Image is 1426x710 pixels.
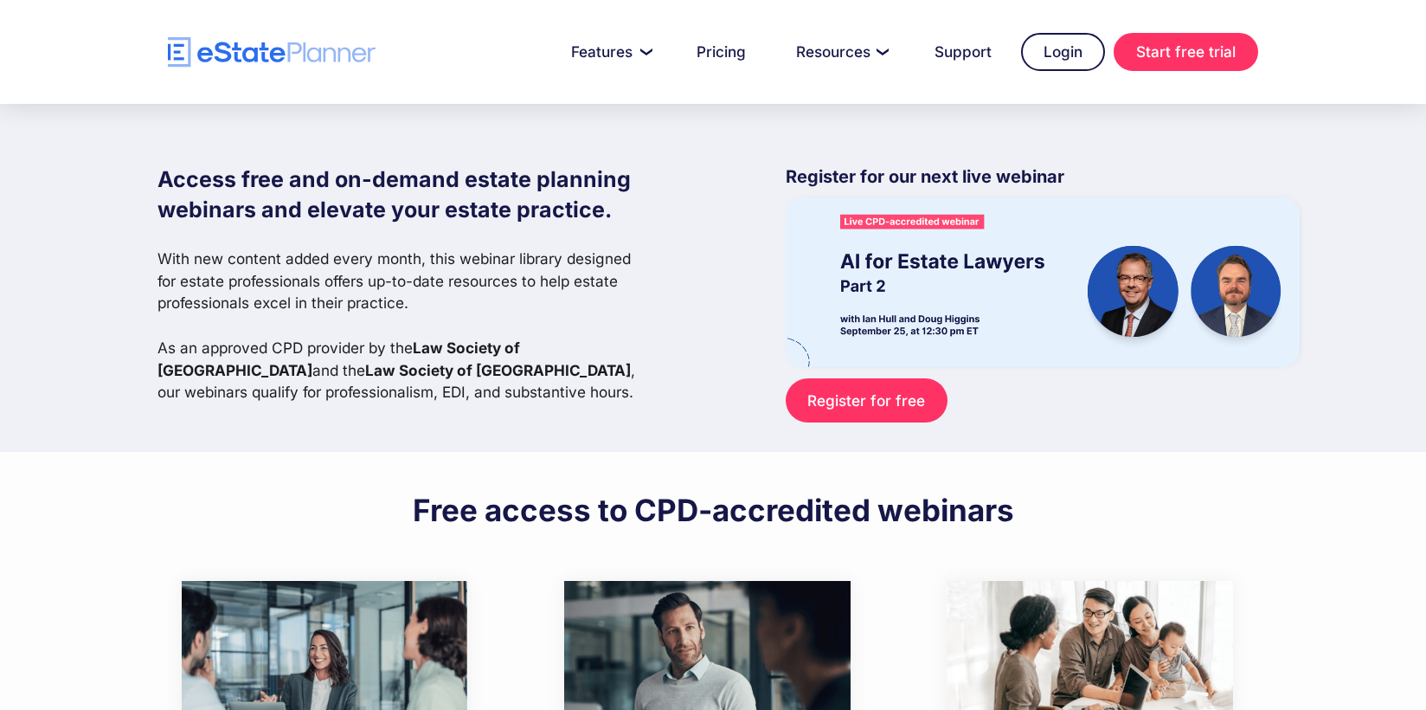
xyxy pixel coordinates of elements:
a: Features [550,35,667,69]
img: eState Academy webinar [786,197,1300,366]
a: Resources [775,35,905,69]
p: With new content added every month, this webinar library designed for estate professionals offers... [157,248,649,403]
h2: Free access to CPD-accredited webinars [413,491,1014,529]
strong: Law Society of [GEOGRAPHIC_DATA] [365,361,631,379]
a: home [168,37,376,68]
a: Start free trial [1114,33,1258,71]
a: Register for free [786,378,947,423]
a: Pricing [676,35,767,69]
p: Register for our next live webinar [786,165,1300,197]
a: Support [914,35,1012,69]
a: Login [1021,33,1105,71]
strong: Law Society of [GEOGRAPHIC_DATA] [157,339,520,379]
h1: Access free and on-demand estate planning webinars and elevate your estate practice. [157,165,649,225]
